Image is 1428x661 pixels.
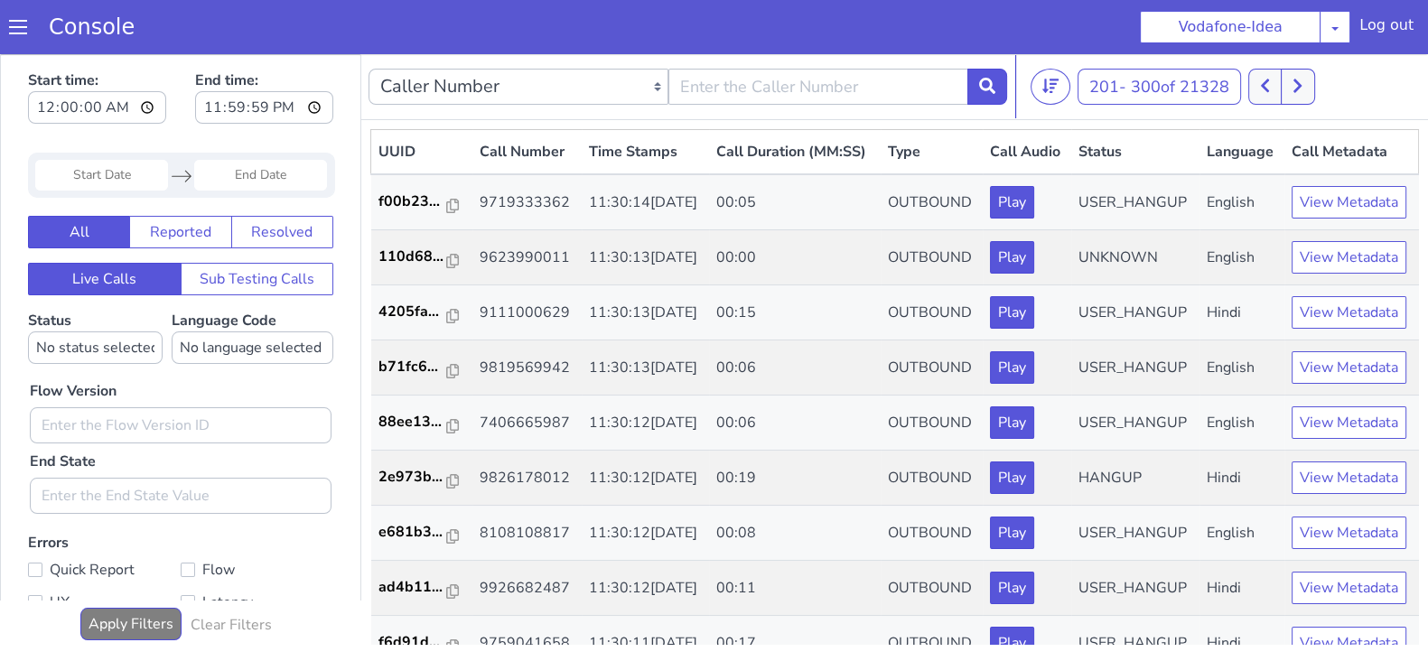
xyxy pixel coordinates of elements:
td: 7406665987 [472,341,582,396]
a: Console [27,14,156,40]
label: Status [28,256,163,310]
button: Play [990,462,1034,495]
button: Play [990,407,1034,440]
a: 4205fa... [378,247,465,268]
input: Start Date [35,106,168,136]
a: ad4b11... [378,522,465,544]
button: Play [990,242,1034,275]
td: OUTBOUND [881,120,984,176]
td: 9623990011 [472,176,582,231]
td: USER_HANGUP [1071,231,1199,286]
button: Play [990,517,1034,550]
td: 9819569942 [472,286,582,341]
td: OUTBOUND [881,452,984,507]
button: Apply Filters [80,554,182,586]
td: Hindi [1199,231,1284,286]
td: 00:11 [709,507,881,562]
td: 00:15 [709,231,881,286]
div: Log out [1359,14,1414,43]
td: 00:17 [709,562,881,617]
td: 11:30:13[DATE] [582,286,710,341]
td: 11:30:12[DATE] [582,452,710,507]
a: e681b3... [378,467,465,489]
td: 11:30:12[DATE] [582,341,710,396]
td: 00:06 [709,286,881,341]
button: View Metadata [1292,242,1406,275]
td: 9719333362 [472,120,582,176]
p: 4205fa... [378,247,447,268]
label: Flow [181,503,333,528]
label: Quick Report [28,503,181,528]
td: English [1199,176,1284,231]
p: e681b3... [378,467,447,489]
td: USER_HANGUP [1071,120,1199,176]
button: View Metadata [1292,187,1406,219]
th: Call Duration (MM:SS) [709,76,881,121]
td: OUTBOUND [881,176,984,231]
td: English [1199,120,1284,176]
td: 00:06 [709,341,881,396]
td: English [1199,286,1284,341]
p: f6d91d... [378,577,447,599]
button: View Metadata [1292,352,1406,385]
td: 11:30:13[DATE] [582,176,710,231]
button: View Metadata [1292,132,1406,164]
button: Play [990,352,1034,385]
a: f00b23... [378,136,465,158]
select: Status [28,277,163,310]
td: 11:30:14[DATE] [582,120,710,176]
td: USER_HANGUP [1071,341,1199,396]
h6: Clear Filters [191,563,272,580]
a: b71fc6... [378,302,465,323]
a: f6d91d... [378,577,465,599]
button: View Metadata [1292,517,1406,550]
input: Enter the End State Value [30,424,331,460]
button: 201- 300of 21328 [1078,14,1241,51]
button: Play [990,187,1034,219]
td: 11:30:11[DATE] [582,562,710,617]
label: UX [28,535,181,561]
td: OUTBOUND [881,231,984,286]
th: Call Metadata [1284,76,1419,121]
td: 8108108817 [472,452,582,507]
td: Hindi [1199,396,1284,452]
label: Flow Version [30,326,117,348]
td: 11:30:12[DATE] [582,396,710,452]
p: 2e973b... [378,412,447,433]
button: All [28,162,130,194]
a: 88ee13... [378,357,465,378]
a: 2e973b... [378,412,465,433]
button: Resolved [231,162,333,194]
button: Play [990,573,1034,605]
td: OUTBOUND [881,286,984,341]
td: 00:08 [709,452,881,507]
th: Call Audio [983,76,1071,121]
td: Hindi [1199,562,1284,617]
label: End State [30,396,96,418]
th: UUID [371,76,472,121]
th: Time Stamps [582,76,710,121]
p: b71fc6... [378,302,447,323]
th: Type [881,76,984,121]
label: Latency [181,535,333,561]
label: Start time: [28,10,166,75]
th: Status [1071,76,1199,121]
td: USER_HANGUP [1071,562,1199,617]
button: Vodafone-Idea [1140,11,1321,43]
td: HANGUP [1071,396,1199,452]
td: OUTBOUND [881,562,984,617]
td: 00:19 [709,396,881,452]
td: USER_HANGUP [1071,507,1199,562]
td: 9759041658 [472,562,582,617]
td: OUTBOUND [881,341,984,396]
td: OUTBOUND [881,396,984,452]
p: ad4b11... [378,522,447,544]
td: 00:00 [709,176,881,231]
td: 00:05 [709,120,881,176]
td: Hindi [1199,507,1284,562]
input: Enter the Caller Number [668,14,968,51]
span: 300 of 21328 [1131,22,1229,43]
label: End time: [195,10,333,75]
td: 9926682487 [472,507,582,562]
td: 11:30:13[DATE] [582,231,710,286]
